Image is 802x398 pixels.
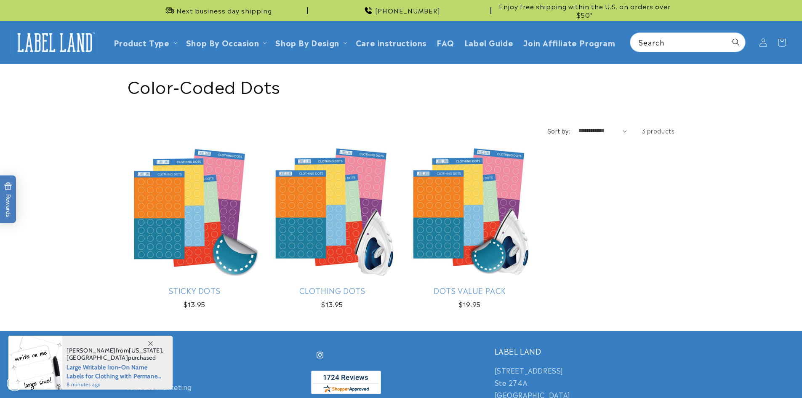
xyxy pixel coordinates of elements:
[10,26,100,59] a: Label Land
[275,37,339,48] a: Shop By Design
[186,37,259,47] span: Shop By Occasion
[67,347,116,354] span: [PERSON_NAME]
[727,33,745,51] button: Search
[523,37,615,47] span: Join Affiliate Program
[128,75,675,96] h1: Color-Coded Dots
[464,37,514,47] span: Label Guide
[109,32,181,52] summary: Product Type
[403,286,537,295] a: Dots Value Pack
[265,286,400,295] a: Clothing Dots
[128,346,308,356] h2: Quick links
[128,286,262,295] a: Sticky Dots
[67,354,128,361] span: [GEOGRAPHIC_DATA]
[375,6,440,15] span: [PHONE_NUMBER]
[270,32,350,52] summary: Shop By Design
[432,32,459,52] a: FAQ
[311,371,381,394] img: Customer Reviews
[356,37,426,47] span: Care instructions
[351,32,432,52] a: Care instructions
[437,37,454,47] span: FAQ
[4,182,12,217] span: Rewards
[129,347,162,354] span: [US_STATE]
[459,32,519,52] a: Label Guide
[547,126,570,135] label: Sort by:
[181,32,271,52] summary: Shop By Occasion
[642,126,675,135] span: 3 products
[176,6,272,15] span: Next business day shipping
[114,37,170,48] a: Product Type
[518,32,620,52] a: Join Affiliate Program
[13,29,97,56] img: Label Land
[495,2,675,19] span: Enjoy free shipping within the U.S. on orders over $50*
[495,346,675,356] h2: LABEL LAND
[67,347,164,361] span: from , purchased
